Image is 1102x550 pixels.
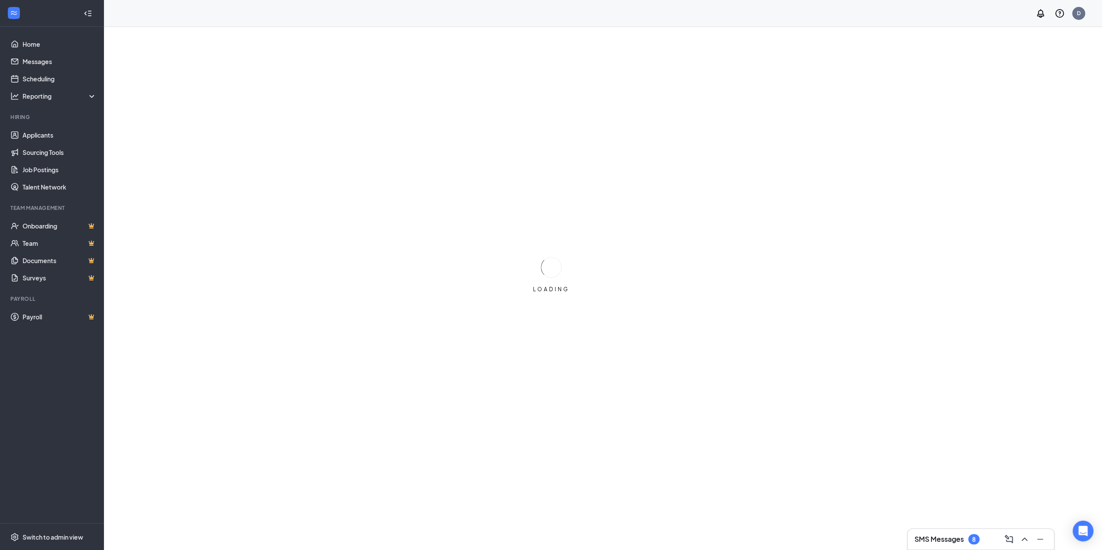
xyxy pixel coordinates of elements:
[972,536,976,543] div: 8
[23,269,97,286] a: SurveysCrown
[23,161,97,178] a: Job Postings
[23,126,97,144] a: Applicants
[10,92,19,100] svg: Analysis
[23,35,97,53] a: Home
[23,533,83,541] div: Switch to admin view
[10,533,19,541] svg: Settings
[1077,10,1081,17] div: D
[23,178,97,196] a: Talent Network
[23,92,97,100] div: Reporting
[23,308,97,325] a: PayrollCrown
[23,217,97,235] a: OnboardingCrown
[1002,532,1016,546] button: ComposeMessage
[1035,534,1045,544] svg: Minimize
[1073,521,1093,541] div: Open Intercom Messenger
[10,295,95,302] div: Payroll
[1035,8,1046,19] svg: Notifications
[10,204,95,212] div: Team Management
[915,534,964,544] h3: SMS Messages
[1004,534,1014,544] svg: ComposeMessage
[23,235,97,252] a: TeamCrown
[23,70,97,87] a: Scheduling
[84,9,92,18] svg: Collapse
[23,144,97,161] a: Sourcing Tools
[1019,534,1030,544] svg: ChevronUp
[1018,532,1031,546] button: ChevronUp
[1033,532,1047,546] button: Minimize
[23,252,97,269] a: DocumentsCrown
[530,286,573,293] div: LOADING
[10,113,95,121] div: Hiring
[1054,8,1065,19] svg: QuestionInfo
[23,53,97,70] a: Messages
[10,9,18,17] svg: WorkstreamLogo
